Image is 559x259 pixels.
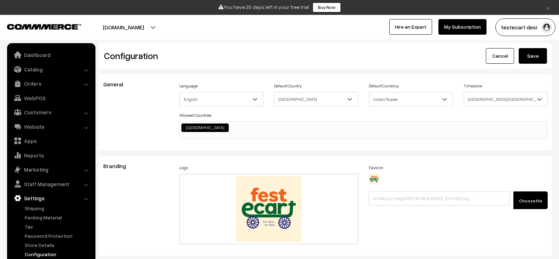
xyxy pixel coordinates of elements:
div: You have 25 days left in your free trial [2,2,557,12]
a: Settings [9,192,93,205]
a: Marketing [9,163,93,176]
a: Configuration [23,251,93,258]
a: Apps [9,134,93,147]
img: 17573404052385WhatsApp-Image-2025-09-06-at-180925_67db42bf.jpg [369,174,379,184]
label: Default Currency [369,83,399,89]
label: Timezone [464,83,482,89]
a: Reports [9,149,93,162]
span: Indian Rupee [369,92,453,106]
button: Save [519,48,547,64]
img: COMMMERCE [7,24,81,29]
a: Buy Now [313,2,341,12]
label: Favicon [369,165,383,171]
label: Language [179,83,198,89]
a: Catalog [9,63,93,76]
label: Allowed Countries [179,112,211,119]
a: Website [9,120,93,133]
a: × [543,3,553,12]
input: WhatsApp Image 2025-09-06 at 18.09.25_67db42bf.jpg [369,191,510,206]
span: India [274,93,358,105]
a: Cancel [486,48,514,64]
a: Hire an Expert [389,19,432,35]
button: [DOMAIN_NAME] [78,18,169,36]
a: Tax [23,223,93,230]
span: Indian Rupee [369,93,453,105]
button: festecart desi [495,18,555,36]
a: My Subscription [438,19,487,35]
a: Password Protection [23,232,93,240]
a: Orders [9,77,93,90]
a: Dashboard [9,48,93,61]
a: Customers [9,106,93,119]
a: Shipping [23,205,93,212]
span: English [179,92,263,106]
a: WebPOS [9,92,93,104]
span: India [274,92,358,106]
span: Branding [103,162,134,169]
a: COMMMERCE [7,22,69,30]
a: Packing Material [23,214,93,221]
span: Choose file [519,198,542,203]
span: Asia/Kolkata [464,92,548,106]
a: Staff Management [9,178,93,190]
img: user [541,22,552,33]
span: General [103,81,132,88]
span: Asia/Kolkata [464,93,547,105]
label: Logo [179,165,188,171]
li: India [181,123,229,132]
a: Store Details [23,241,93,249]
h2: Configuration [104,50,320,61]
label: Default Country [274,83,302,89]
span: English [180,93,263,105]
